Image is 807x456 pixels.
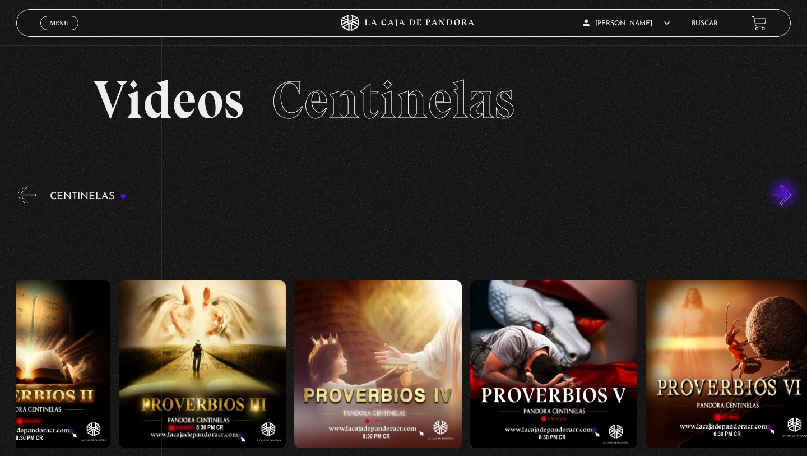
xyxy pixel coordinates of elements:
span: [PERSON_NAME] [583,20,670,27]
span: Menu [50,20,68,26]
a: Buscar [692,20,718,27]
button: Next [772,185,791,205]
h2: Videos [94,73,713,127]
span: Centinelas [272,68,514,132]
span: Cerrar [47,29,73,37]
h3: Centinelas [50,191,127,202]
a: View your shopping cart [752,16,767,31]
button: Previous [16,185,36,205]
